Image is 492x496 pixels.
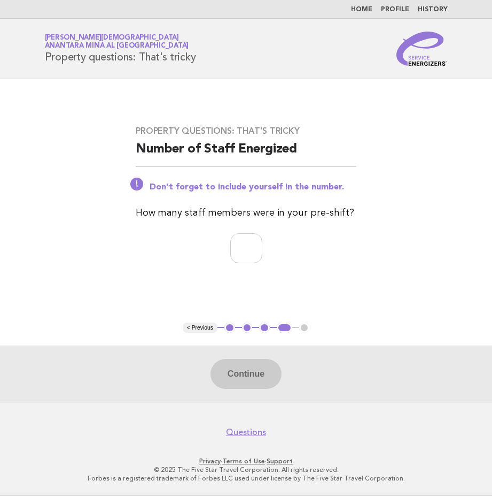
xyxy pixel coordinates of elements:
button: 1 [224,323,235,333]
button: 4 [277,323,292,333]
button: 2 [242,323,253,333]
button: 3 [259,323,270,333]
p: How many staff members were in your pre-shift? [136,205,356,220]
p: © 2025 The Five Star Travel Corporation. All rights reserved. [15,466,477,474]
h1: Property questions: That's tricky [45,35,196,63]
a: [PERSON_NAME][DEMOGRAPHIC_DATA]Anantara Mina al [GEOGRAPHIC_DATA] [45,34,189,49]
button: < Previous [183,323,217,333]
a: History [418,6,448,13]
a: Terms of Use [222,457,265,465]
p: Don't forget to include yourself in the number. [150,182,356,193]
a: Home [351,6,372,13]
span: Anantara Mina al [GEOGRAPHIC_DATA] [45,43,189,50]
a: Profile [381,6,409,13]
p: Forbes is a registered trademark of Forbes LLC used under license by The Five Star Travel Corpora... [15,474,477,483]
a: Questions [226,427,266,438]
a: Privacy [199,457,221,465]
img: Service Energizers [396,32,448,66]
h3: Property questions: That's tricky [136,126,356,136]
h2: Number of Staff Energized [136,141,356,167]
a: Support [267,457,293,465]
p: · · [15,457,477,466]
